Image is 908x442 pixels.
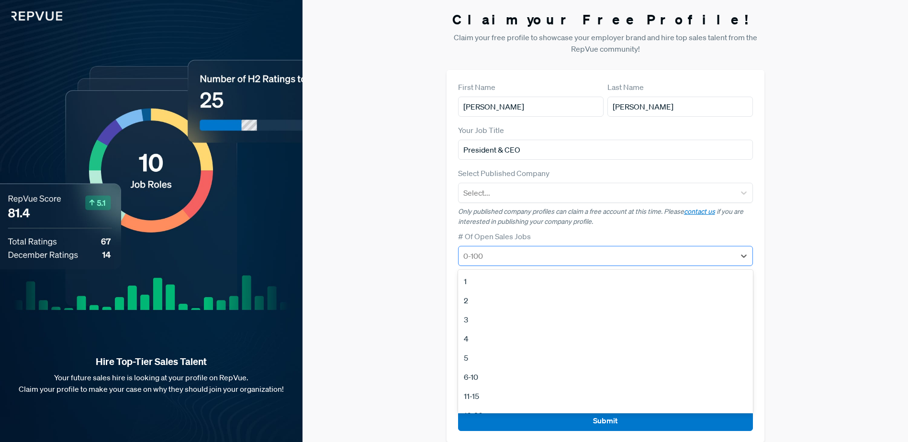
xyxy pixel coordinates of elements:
[458,231,531,242] label: # Of Open Sales Jobs
[607,97,753,117] input: Last Name
[684,207,715,216] a: contact us
[458,310,753,329] div: 3
[458,348,753,367] div: 5
[447,32,764,55] p: Claim your free profile to showcase your employer brand and hire top sales talent from the RepVue...
[458,272,753,291] div: 1
[458,387,753,406] div: 11-15
[458,291,753,310] div: 2
[458,140,753,160] input: Title
[15,355,287,368] strong: Hire Top-Tier Sales Talent
[458,406,753,425] div: 16-20
[458,410,753,431] button: Submit
[15,372,287,395] p: Your future sales hire is looking at your profile on RepVue. Claim your profile to make your case...
[447,11,764,28] h3: Claim your Free Profile!
[458,97,604,117] input: First Name
[607,81,644,93] label: Last Name
[458,329,753,348] div: 4
[458,167,549,179] label: Select Published Company
[458,81,495,93] label: First Name
[458,367,753,387] div: 6-10
[458,124,504,136] label: Your Job Title
[458,207,753,227] p: Only published company profiles can claim a free account at this time. Please if you are interest...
